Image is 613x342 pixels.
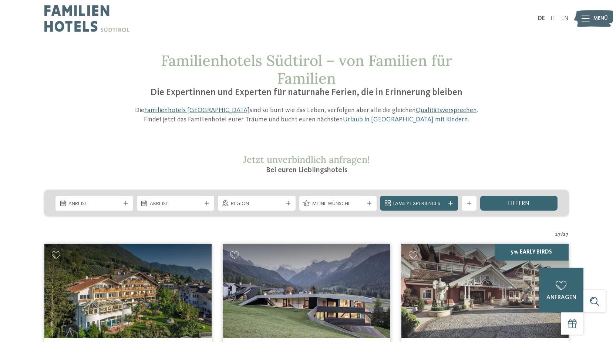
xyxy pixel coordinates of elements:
[223,244,390,338] img: Family Resort Rainer ****ˢ
[550,16,556,21] a: IT
[539,268,583,312] a: anfragen
[151,88,462,97] span: Die Expertinnen und Experten für naturnahe Ferien, die in Erinnerung bleiben
[343,116,468,123] a: Urlaub in [GEOGRAPHIC_DATA] mit Kindern
[401,244,569,338] img: Family Spa Grand Hotel Cavallino Bianco ****ˢ
[538,16,545,21] a: DE
[68,200,120,208] span: Anreise
[561,16,569,21] a: EN
[44,244,212,338] img: Family Hotel Gutenberg ****
[231,200,283,208] span: Region
[393,200,445,208] span: Family Experiences
[416,107,477,114] a: Qualitätsversprechen
[561,231,563,238] span: /
[555,231,561,238] span: 27
[144,107,250,114] a: Familienhotels [GEOGRAPHIC_DATA]
[563,231,569,238] span: 27
[546,295,576,301] span: anfragen
[161,51,452,88] span: Familienhotels Südtirol – von Familien für Familien
[131,106,482,124] p: Die sind so bunt wie das Leben, verfolgen aber alle die gleichen . Findet jetzt das Familienhotel...
[266,167,347,174] span: Bei euren Lieblingshotels
[508,201,529,207] span: filtern
[243,154,370,165] span: Jetzt unverbindlich anfragen!
[593,15,608,22] span: Menü
[150,200,202,208] span: Abreise
[312,200,364,208] span: Meine Wünsche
